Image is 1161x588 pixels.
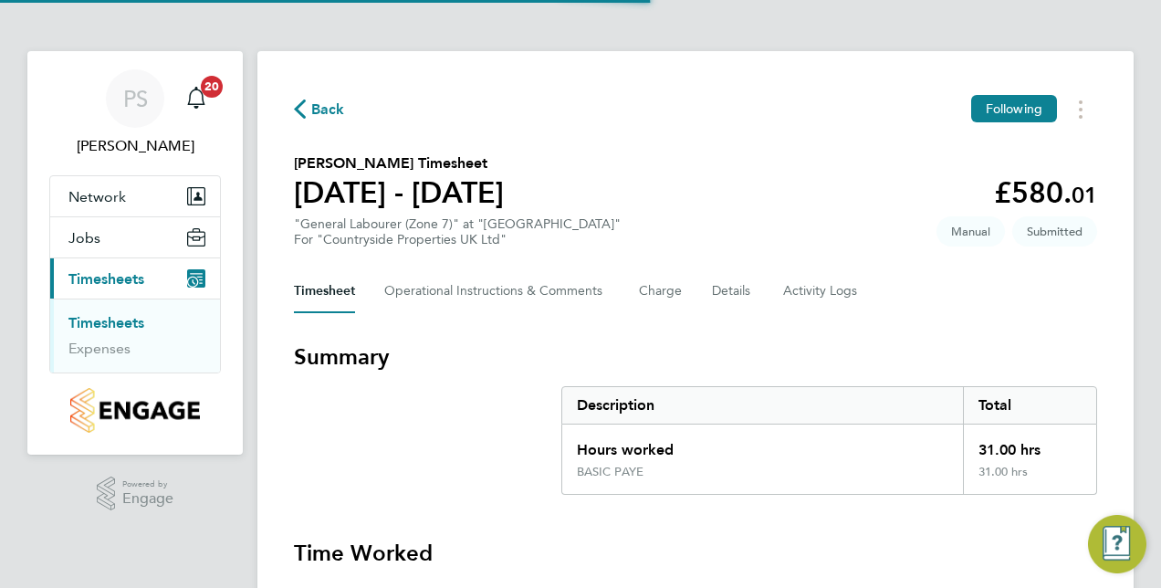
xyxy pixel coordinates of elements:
[994,175,1097,210] app-decimal: £580.
[68,229,100,247] span: Jobs
[561,386,1097,495] div: Summary
[712,269,754,313] button: Details
[294,152,504,174] h2: [PERSON_NAME] Timesheet
[50,258,220,299] button: Timesheets
[936,216,1005,247] span: This timesheet was manually created.
[70,388,199,433] img: countryside-properties-logo-retina.png
[783,269,860,313] button: Activity Logs
[294,174,504,211] h1: [DATE] - [DATE]
[294,539,1097,568] h3: Time Worked
[123,87,148,110] span: PS
[562,387,963,424] div: Description
[311,99,345,121] span: Back
[963,387,1096,424] div: Total
[49,388,221,433] a: Go to home page
[201,76,223,98] span: 20
[639,269,683,313] button: Charge
[68,340,131,357] a: Expenses
[986,100,1042,117] span: Following
[577,465,643,479] div: BASIC PAYE
[122,491,173,507] span: Engage
[50,299,220,373] div: Timesheets
[50,176,220,216] button: Network
[971,95,1057,122] button: Following
[68,270,144,288] span: Timesheets
[294,98,345,121] button: Back
[963,425,1096,465] div: 31.00 hrs
[49,135,221,157] span: Paul Smith
[294,342,1097,372] h3: Summary
[27,51,243,455] nav: Main navigation
[68,314,144,331] a: Timesheets
[68,188,126,205] span: Network
[178,69,214,128] a: 20
[1088,515,1146,573] button: Engage Resource Center
[1072,182,1097,208] span: 01
[1064,95,1097,123] button: Timesheets Menu
[562,425,963,465] div: Hours worked
[294,269,355,313] button: Timesheet
[49,69,221,157] a: PS[PERSON_NAME]
[384,269,610,313] button: Operational Instructions & Comments
[1012,216,1097,247] span: This timesheet is Submitted.
[963,465,1096,494] div: 31.00 hrs
[97,477,174,511] a: Powered byEngage
[50,217,220,257] button: Jobs
[122,477,173,492] span: Powered by
[294,232,621,247] div: For "Countryside Properties UK Ltd"
[294,216,621,247] div: "General Labourer (Zone 7)" at "[GEOGRAPHIC_DATA]"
